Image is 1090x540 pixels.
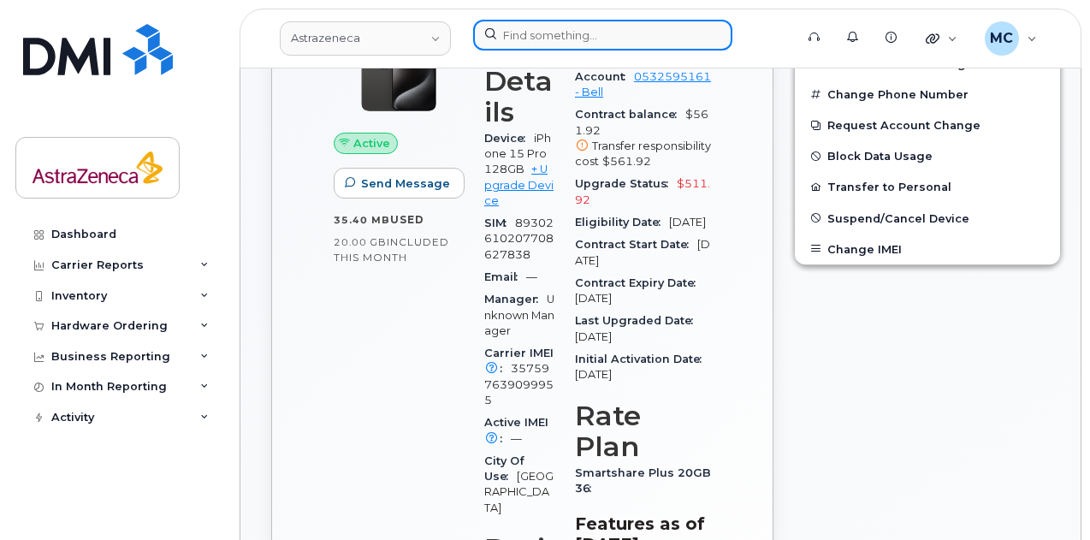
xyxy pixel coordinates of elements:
[795,203,1060,234] button: Suspend/Cancel Device
[484,293,547,306] span: Manager
[575,238,697,251] span: Contract Start Date
[280,21,451,56] a: Astrazeneca
[575,70,634,83] span: Account
[390,213,424,226] span: used
[484,470,554,514] span: [GEOGRAPHIC_DATA]
[484,270,526,283] span: Email
[795,140,1060,171] button: Block Data Usage
[575,314,702,327] span: Last Upgraded Date
[795,79,1060,110] button: Change Phone Number
[484,132,534,145] span: Device
[484,217,515,229] span: SIM
[575,466,711,495] span: Smartshare Plus 20GB 36
[575,353,710,365] span: Initial Activation Date
[484,293,554,337] span: Unknown Manager
[575,276,704,289] span: Contract Expiry Date
[795,171,1060,202] button: Transfer to Personal
[575,238,710,266] span: [DATE]
[795,234,1060,264] button: Change IMEI
[484,163,554,207] a: + Upgrade Device
[473,20,732,50] input: Find something...
[353,135,390,151] span: Active
[575,216,669,228] span: Eligibility Date
[575,108,711,169] span: $561.92
[526,270,537,283] span: —
[914,21,969,56] div: Quicklinks
[334,214,390,226] span: 35.40 MB
[575,108,685,121] span: Contract balance
[484,362,554,406] span: 357597639099955
[334,236,387,248] span: 20.00 GB
[575,177,677,190] span: Upgrade Status
[575,330,612,343] span: [DATE]
[602,155,651,168] span: $561.92
[484,416,548,444] span: Active IMEI
[795,110,1060,140] button: Request Account Change
[575,70,711,98] a: 0532595161 - Bell
[575,401,711,462] h3: Rate Plan
[827,57,966,70] span: Enable Call Forwarding
[334,235,449,264] span: included this month
[575,368,612,381] span: [DATE]
[334,168,465,199] button: Send Message
[669,216,706,228] span: [DATE]
[484,132,551,176] span: iPhone 15 Pro 128GB
[827,211,969,224] span: Suspend/Cancel Device
[575,177,710,205] span: $511.92
[575,292,612,305] span: [DATE]
[484,217,554,261] span: 89302610207708627838
[990,28,1013,49] span: MC
[575,139,711,168] span: Transfer responsibility cost
[973,21,1049,56] div: Marlo Cabansag
[484,347,554,375] span: Carrier IMEI
[511,432,522,445] span: —
[484,4,554,128] h3: Device Details
[361,175,450,192] span: Send Message
[484,454,524,483] span: City Of Use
